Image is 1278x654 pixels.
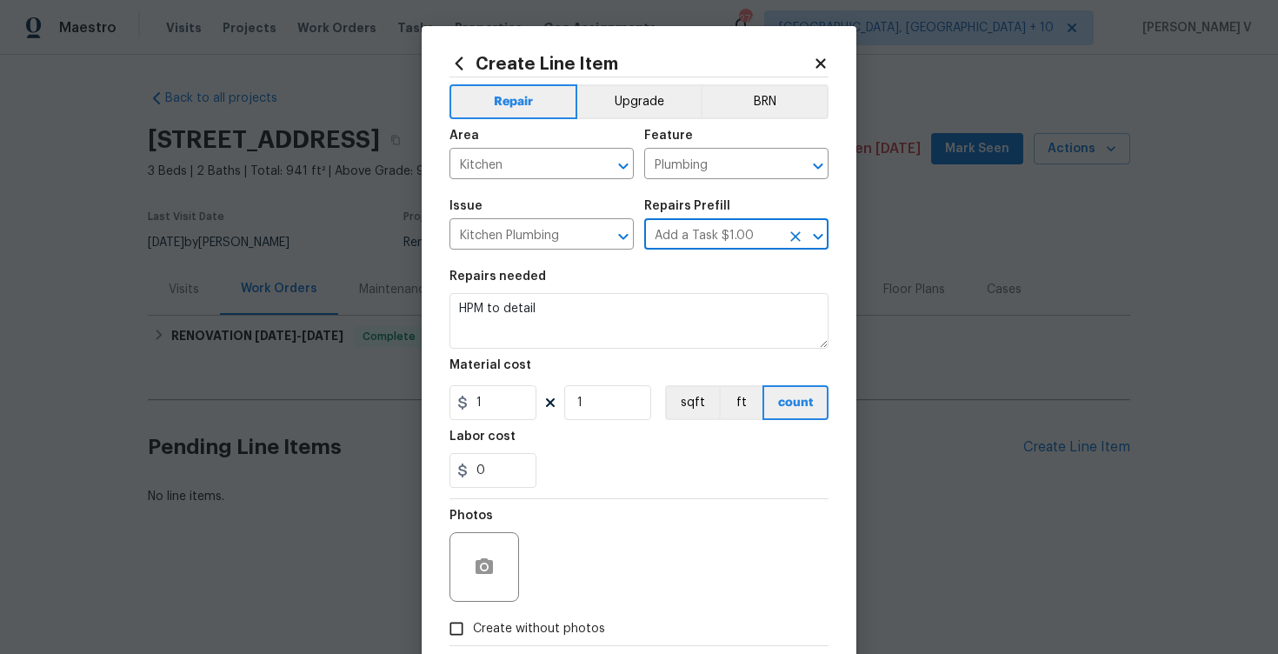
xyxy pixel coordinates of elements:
button: sqft [665,385,719,420]
h5: Feature [644,130,693,142]
button: Open [611,154,636,178]
button: Open [611,224,636,249]
button: Repair [449,84,577,119]
h5: Material cost [449,359,531,371]
h5: Labor cost [449,430,516,443]
h5: Area [449,130,479,142]
button: ft [719,385,762,420]
button: Clear [783,224,808,249]
h5: Issue [449,200,483,212]
button: count [762,385,829,420]
span: Create without photos [473,620,605,638]
h5: Repairs needed [449,270,546,283]
button: Open [806,224,830,249]
h5: Repairs Prefill [644,200,730,212]
button: BRN [701,84,829,119]
h2: Create Line Item [449,54,813,73]
h5: Photos [449,510,493,522]
textarea: HPM to detail [449,293,829,349]
button: Upgrade [577,84,702,119]
button: Open [806,154,830,178]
